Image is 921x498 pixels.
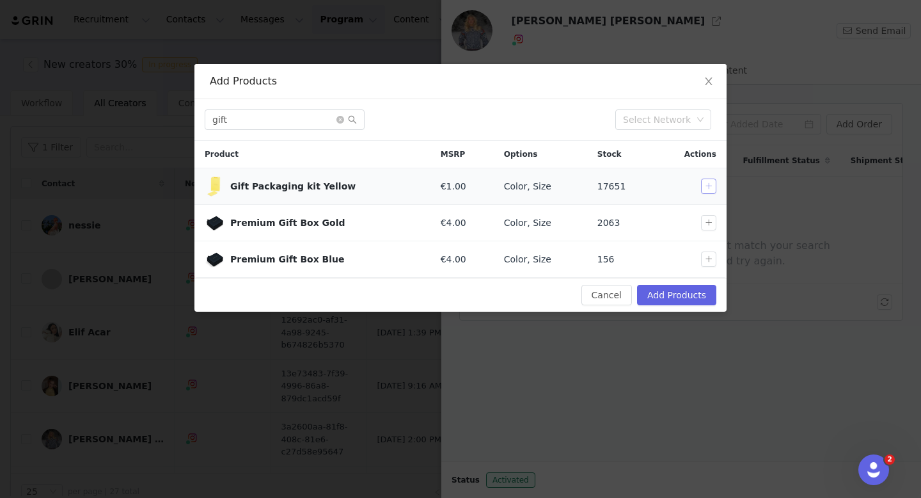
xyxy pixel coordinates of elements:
span: MSRP [441,149,466,160]
div: Actions [654,141,727,168]
span: 2 [885,454,895,465]
input: Search... [205,109,365,130]
div: Color, Size [504,253,577,266]
img: adoufbk8aw2af0ld8fqu.png [205,213,225,233]
span: 17651 [597,180,626,193]
img: ihcsrtfclnk0nr0g132f_af91bf0a-bc0b-49b2-b2a1-6836db9c771d.png [205,249,225,269]
span: Premium Gift Box Blue [205,249,225,269]
button: Add Products [637,285,716,305]
div: Premium Gift Box Gold [230,216,420,230]
div: Add Products [210,74,711,88]
img: yellow-kit.png [205,176,225,197]
i: icon: down [697,116,704,125]
div: Select Network [623,113,692,126]
span: 2063 [597,216,620,230]
span: Gift Packaging kit Yellow [205,176,225,197]
span: €4.00 [441,253,466,266]
span: Premium Gift Box Gold [205,213,225,233]
div: Premium Gift Box Blue [230,253,420,266]
div: Color, Size [504,216,577,230]
button: Cancel [581,285,632,305]
i: icon: close [704,76,714,86]
span: Options [504,149,538,160]
div: Gift Packaging kit Yellow [230,180,420,193]
span: €1.00 [441,180,466,193]
span: €4.00 [441,216,466,230]
span: 156 [597,253,615,266]
i: icon: search [348,115,357,124]
span: Stock [597,149,622,160]
button: Close [691,64,727,100]
iframe: Intercom live chat [858,454,889,485]
span: Product [205,149,239,160]
i: icon: close-circle [336,116,344,124]
div: Color, Size [504,180,577,193]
